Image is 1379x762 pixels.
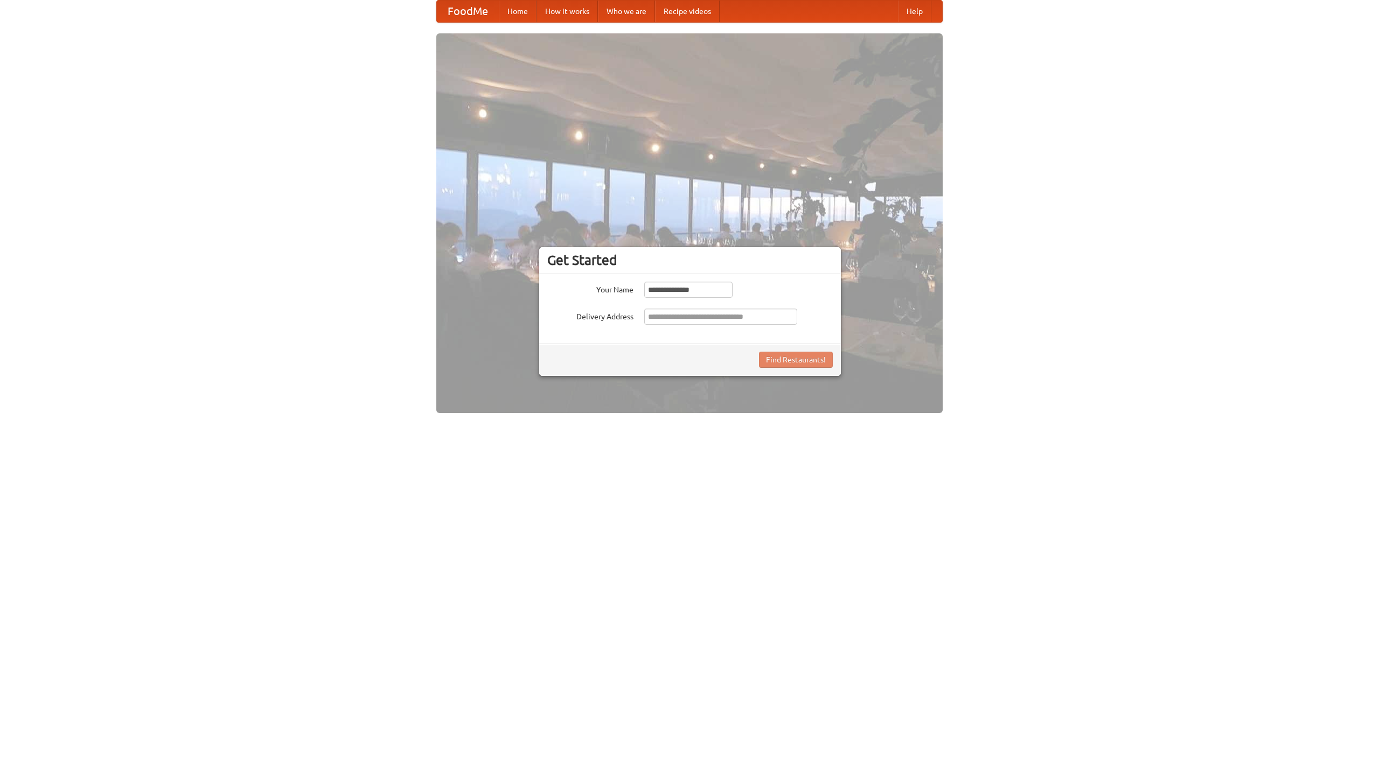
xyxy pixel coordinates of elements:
a: Help [898,1,931,22]
a: Home [499,1,537,22]
a: FoodMe [437,1,499,22]
a: How it works [537,1,598,22]
label: Your Name [547,282,633,295]
button: Find Restaurants! [759,352,833,368]
a: Who we are [598,1,655,22]
h3: Get Started [547,252,833,268]
label: Delivery Address [547,309,633,322]
a: Recipe videos [655,1,720,22]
